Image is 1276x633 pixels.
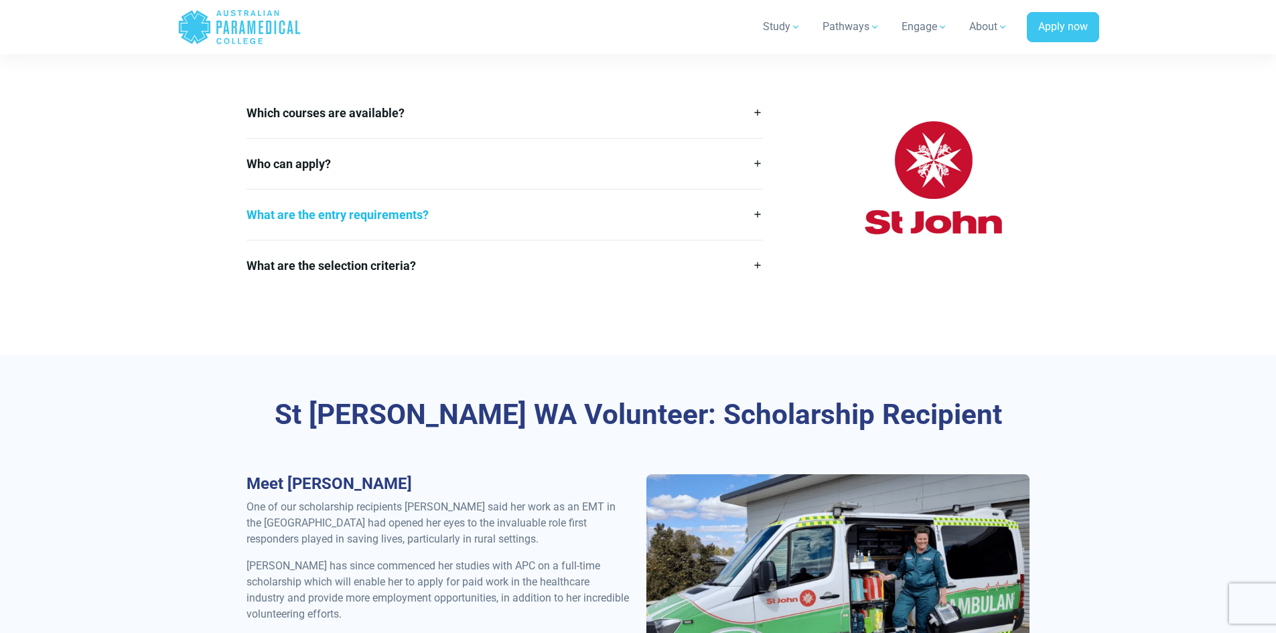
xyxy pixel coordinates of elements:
h3: St [PERSON_NAME] WA Volunteer: Scholarship Recipient [246,398,1030,432]
a: What are the selection criteria? [246,240,764,291]
a: Australian Paramedical College [178,5,301,49]
a: About [961,8,1016,46]
a: Who can apply? [246,139,764,189]
p: One of our scholarship recipients [PERSON_NAME] said her work as an EMT in the [GEOGRAPHIC_DATA] ... [246,499,630,547]
a: Study [755,8,809,46]
a: Engage [894,8,956,46]
strong: Meet [PERSON_NAME] [246,474,412,493]
a: Apply now [1027,12,1099,43]
a: Which courses are available? [246,88,764,138]
a: Pathways [814,8,888,46]
p: [PERSON_NAME] has since commenced her studies with APC on a full-time scholarship which will enab... [246,558,630,622]
a: What are the entry requirements? [246,190,764,240]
